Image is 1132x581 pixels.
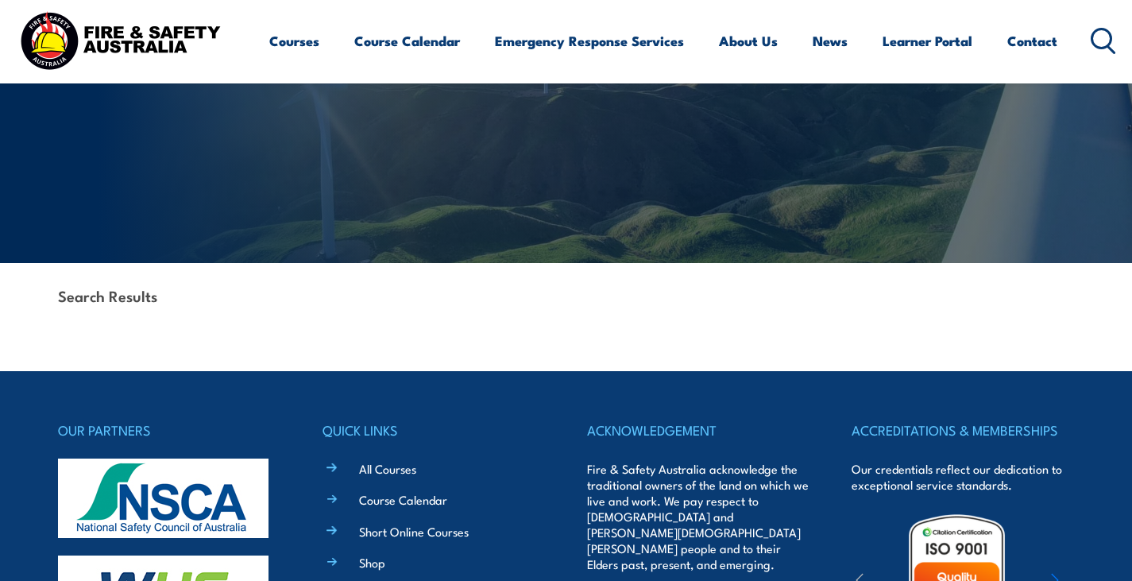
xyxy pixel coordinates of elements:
h4: OUR PARTNERS [58,419,280,441]
a: Course Calendar [359,491,447,508]
a: All Courses [359,460,416,477]
p: Fire & Safety Australia acknowledge the traditional owners of the land on which we live and work.... [587,461,809,572]
a: Contact [1007,20,1057,62]
h4: ACKNOWLEDGEMENT [587,419,809,441]
h4: QUICK LINKS [323,419,545,441]
a: Course Calendar [354,20,460,62]
h4: ACCREDITATIONS & MEMBERSHIPS [852,419,1074,441]
a: News [813,20,848,62]
a: Learner Portal [883,20,972,62]
a: Courses [269,20,319,62]
a: Shop [359,554,385,571]
a: About Us [719,20,778,62]
p: Our credentials reflect our dedication to exceptional service standards. [852,461,1074,493]
strong: Search Results [58,285,157,306]
a: Short Online Courses [359,523,469,540]
a: Emergency Response Services [495,20,684,62]
img: nsca-logo-footer [58,459,269,538]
